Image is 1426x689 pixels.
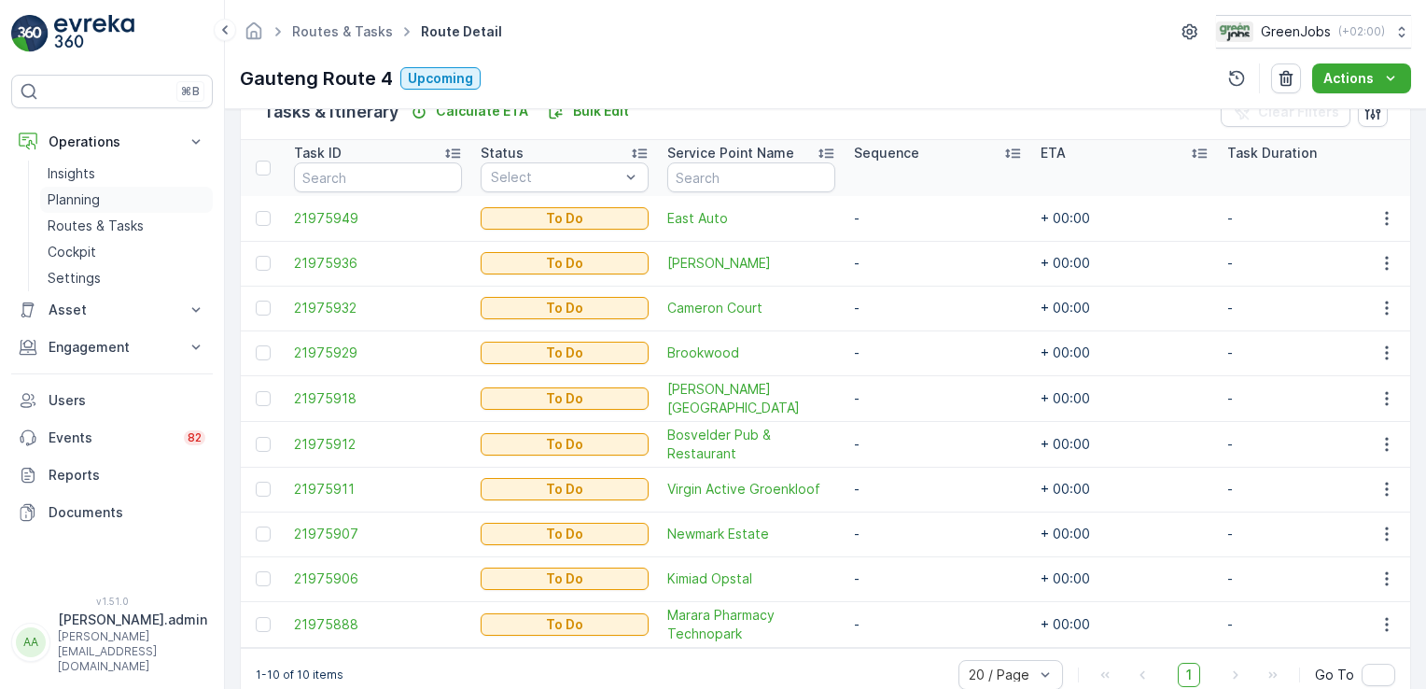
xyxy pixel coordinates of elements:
[1227,144,1317,162] p: Task Duration
[188,430,202,445] p: 82
[546,615,583,634] p: To Do
[491,168,620,187] p: Select
[546,299,583,317] p: To Do
[40,213,213,239] a: Routes & Tasks
[11,494,213,531] a: Documents
[667,426,835,463] a: Bosvelder Pub & Restaurant
[294,254,462,273] a: 21975936
[256,211,271,226] div: Toggle Row Selected
[40,265,213,291] a: Settings
[539,100,636,122] button: Bulk Edit
[11,611,213,674] button: AA[PERSON_NAME].admin[PERSON_NAME][EMAIL_ADDRESS][DOMAIN_NAME]
[845,512,1031,556] td: -
[845,556,1031,601] td: -
[292,23,393,39] a: Routes & Tasks
[1031,241,1218,286] td: + 00:00
[1031,286,1218,330] td: + 00:00
[294,480,462,499] a: 21975911
[1312,63,1411,93] button: Actions
[1218,601,1405,647] td: -
[1031,196,1218,241] td: + 00:00
[294,525,462,543] span: 21975907
[1031,512,1218,556] td: + 00:00
[667,380,835,417] a: Barclay Square
[667,344,835,362] span: Brookwood
[1261,22,1331,41] p: GreenJobs
[667,569,835,588] a: Kimiad Opstal
[845,241,1031,286] td: -
[667,254,835,273] span: [PERSON_NAME]
[49,301,175,319] p: Asset
[294,615,462,634] a: 21975888
[181,84,200,99] p: ⌘B
[1216,21,1253,42] img: Green_Jobs_Logo.png
[667,525,835,543] a: Newmark Estate
[667,254,835,273] a: Curro Hazeldean
[1041,144,1066,162] p: ETA
[667,299,835,317] a: Cameron Court
[1031,375,1218,421] td: + 00:00
[1218,375,1405,421] td: -
[11,291,213,329] button: Asset
[481,433,649,456] button: To Do
[546,569,583,588] p: To Do
[48,243,96,261] p: Cockpit
[49,338,175,357] p: Engagement
[1031,556,1218,601] td: + 00:00
[667,209,835,228] a: East Auto
[294,569,462,588] a: 21975906
[481,568,649,590] button: To Do
[1216,15,1411,49] button: GreenJobs(+02:00)
[294,162,462,192] input: Search
[546,209,583,228] p: To Do
[1218,330,1405,375] td: -
[294,299,462,317] a: 21975932
[240,64,393,92] p: Gauteng Route 4
[256,391,271,406] div: Toggle Row Selected
[256,527,271,541] div: Toggle Row Selected
[546,435,583,454] p: To Do
[49,429,173,447] p: Events
[854,144,919,162] p: Sequence
[11,419,213,457] a: Events82
[256,256,271,271] div: Toggle Row Selected
[294,344,462,362] a: 21975929
[845,330,1031,375] td: -
[546,344,583,362] p: To Do
[573,102,629,120] p: Bulk Edit
[1178,663,1200,687] span: 1
[49,133,175,151] p: Operations
[481,478,649,500] button: To Do
[481,252,649,274] button: To Do
[256,571,271,586] div: Toggle Row Selected
[667,606,835,643] span: Marara Pharmacy Technopark
[294,435,462,454] a: 21975912
[48,164,95,183] p: Insights
[48,190,100,209] p: Planning
[294,209,462,228] a: 21975949
[40,187,213,213] a: Planning
[436,102,528,120] p: Calculate ETA
[256,482,271,497] div: Toggle Row Selected
[481,523,649,545] button: To Do
[845,286,1031,330] td: -
[481,613,649,636] button: To Do
[11,15,49,52] img: logo
[54,15,134,52] img: logo_light-DOdMpM7g.png
[263,99,398,125] p: Tasks & Itinerary
[667,480,835,499] a: Virgin Active Groenkloof
[481,342,649,364] button: To Do
[49,503,205,522] p: Documents
[546,389,583,408] p: To Do
[1218,196,1405,241] td: -
[1315,666,1354,684] span: Go To
[48,269,101,288] p: Settings
[1323,69,1374,88] p: Actions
